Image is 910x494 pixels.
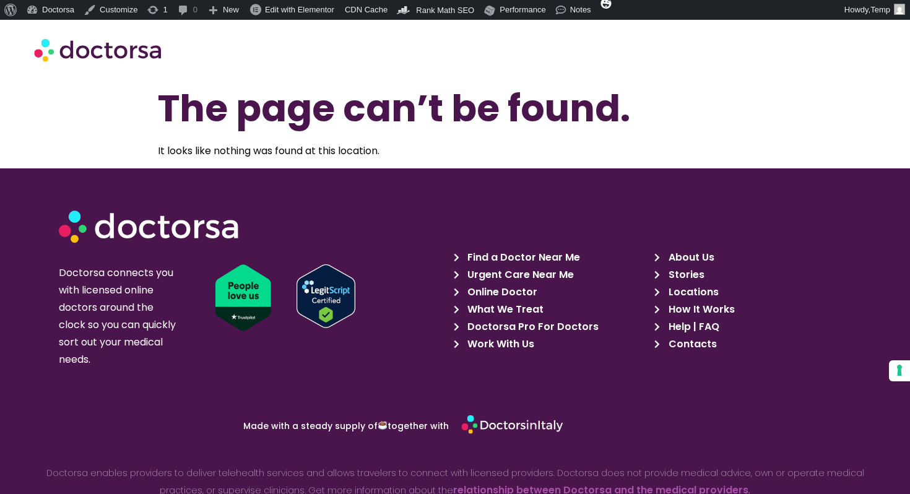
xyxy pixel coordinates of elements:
[665,336,717,353] span: Contacts
[464,318,599,336] span: Doctorsa Pro For Doctors
[654,336,848,353] a: Contacts
[454,301,648,318] a: What We Treat
[158,84,752,132] h1: The page can’t be found.
[665,284,719,301] span: Locations
[454,266,648,284] a: Urgent Care Near Me
[654,301,848,318] a: How It Works
[464,301,544,318] span: What We Treat
[158,142,752,160] p: It looks like nothing was found at this location.
[665,301,735,318] span: How It Works
[464,249,580,266] span: Find a Doctor Near Me
[122,421,449,430] p: Made with a steady supply of together with
[59,264,181,368] p: Doctorsa connects you with licensed online doctors around the clock so you can quickly sort out y...
[464,284,537,301] span: Online Doctor
[870,5,890,14] span: Temp
[665,318,719,336] span: Help | FAQ
[454,249,648,266] a: Find a Doctor Near Me
[297,264,355,328] img: Verify Approval for www.doctorsa.com
[654,249,848,266] a: About Us
[454,336,648,353] a: Work With Us
[454,318,648,336] a: Doctorsa Pro For Doctors
[889,360,910,381] button: Your consent preferences for tracking technologies
[416,6,474,15] span: Rank Math SEO
[464,336,534,353] span: Work With Us
[297,264,462,328] a: Verify LegitScript Approval for www.doctorsa.com
[665,266,704,284] span: Stories
[665,249,714,266] span: About Us
[464,266,574,284] span: Urgent Care Near Me
[654,318,848,336] a: Help | FAQ
[454,284,648,301] a: Online Doctor
[654,284,848,301] a: Locations
[378,421,387,430] img: ☕
[654,266,848,284] a: Stories
[265,5,334,14] span: Edit with Elementor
